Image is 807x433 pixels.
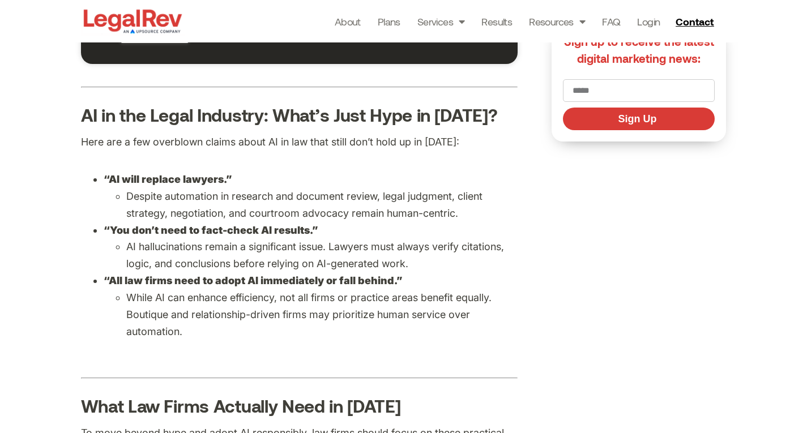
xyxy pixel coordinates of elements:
strong: “All law firms need to adopt AI immediately or fall behind.” [104,275,403,286]
a: About [335,14,361,29]
strong: “AI will replace lawyers.” [104,173,232,185]
a: Results [481,14,512,29]
a: FAQ [602,14,620,29]
h3: AI in the Legal Industry: What’s Just Hype in [DATE]? [81,105,518,125]
li: AI hallucinations remain a significant issue. Lawyers must always verify citations, logic, and co... [126,238,518,272]
span: Sign Up [618,114,657,124]
a: Login [637,14,660,29]
a: Plans [378,14,400,29]
nav: Menu [335,14,660,29]
a: Contact [671,12,721,31]
a: Resources [529,14,585,29]
button: Sign Up [563,108,715,130]
span: Sign up to receive the latest digital marketing news: [564,35,714,65]
strong: “You don’t need to fact-check AI results.” [104,224,318,236]
a: Services [417,14,465,29]
p: Here are a few overblown claims about AI in law that still don’t hold up in [DATE]: [81,134,518,151]
span: Contact [676,16,714,27]
h3: What Law Firms Actually Need in [DATE] [81,396,518,415]
li: Despite automation in research and document review, legal judgment, client strategy, negotiation,... [126,188,518,222]
form: New Form [563,79,715,136]
li: While AI can enhance efficiency, not all firms or practice areas benefit equally. Boutique and re... [126,289,518,340]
